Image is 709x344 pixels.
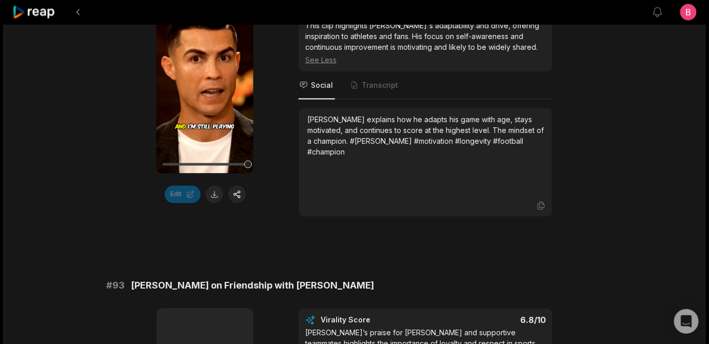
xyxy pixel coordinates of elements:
[305,20,546,65] div: This clip highlights [PERSON_NAME]'s adaptability and drive, offering inspiration to athletes and...
[165,186,201,203] button: Edit
[156,1,253,174] video: Your browser does not support mp4 format.
[321,315,431,326] div: Virality Score
[362,80,398,90] span: Transcript
[131,279,374,293] span: [PERSON_NAME] on Friendship with [PERSON_NAME]
[299,72,553,100] nav: Tabs
[674,309,699,334] div: Open Intercom Messenger
[436,315,546,326] div: 6.8 /10
[311,80,333,90] span: Social
[307,114,544,158] div: [PERSON_NAME] explains how he adapts his game with age, stays motivated, and continues to score a...
[305,54,546,65] div: See Less
[106,279,125,293] span: # 93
